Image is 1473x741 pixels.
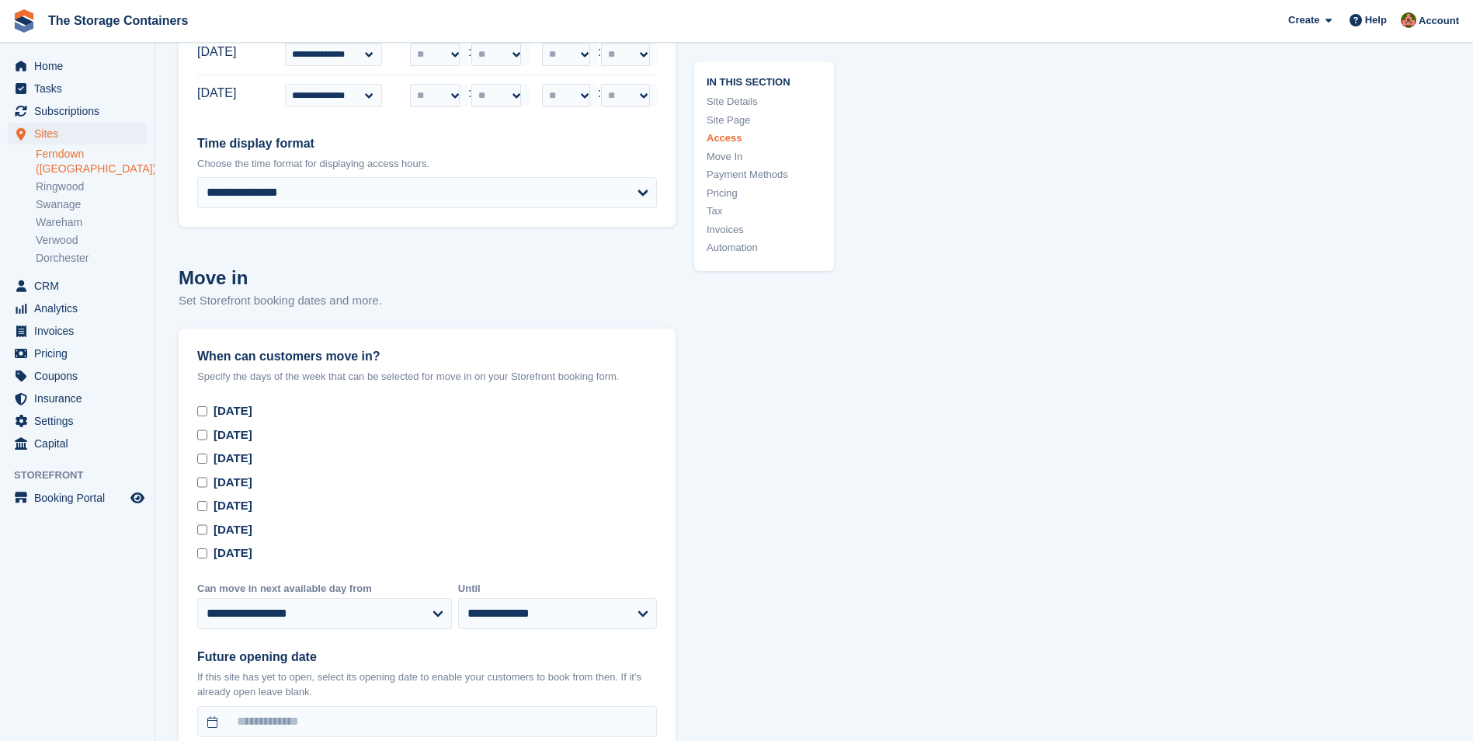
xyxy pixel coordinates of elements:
[8,365,147,387] a: menu
[8,55,147,77] a: menu
[8,320,147,342] a: menu
[410,43,530,66] div: :
[707,112,822,127] a: Site Page
[214,450,252,468] div: [DATE]
[214,521,252,539] div: [DATE]
[707,204,822,219] a: Tax
[1401,12,1416,28] img: Kirsty Simpson
[707,221,822,237] a: Invoices
[36,147,147,176] a: Ferndown ([GEOGRAPHIC_DATA])
[8,388,147,409] a: menu
[197,84,248,103] label: [DATE]
[197,581,452,597] label: Can move in next available day from
[34,388,127,409] span: Insurance
[34,78,127,99] span: Tasks
[8,275,147,297] a: menu
[34,123,127,144] span: Sites
[8,78,147,99] a: menu
[214,426,252,444] div: [DATE]
[12,9,36,33] img: stora-icon-8386f47178a22dfd0bd8f6a31ec36ba5ce8667c1dd55bd0f319d3a0aa187defe.svg
[34,275,127,297] span: CRM
[179,264,676,292] h2: Move in
[179,292,676,310] p: Set Storefront booking dates and more.
[1288,12,1319,28] span: Create
[214,497,252,515] div: [DATE]
[34,100,127,122] span: Subscriptions
[707,167,822,183] a: Payment Methods
[410,84,530,107] div: :
[8,100,147,122] a: menu
[1419,13,1459,29] span: Account
[707,130,822,146] a: Access
[707,94,822,110] a: Site Details
[542,84,657,107] div: :
[214,544,252,562] div: [DATE]
[8,123,147,144] a: menu
[36,251,147,266] a: Dorchester
[36,233,147,248] a: Verwood
[36,179,147,194] a: Ringwood
[214,474,252,492] div: [DATE]
[128,489,147,507] a: Preview store
[34,410,127,432] span: Settings
[1365,12,1387,28] span: Help
[34,365,127,387] span: Coupons
[214,402,252,420] div: [DATE]
[8,343,147,364] a: menu
[8,297,147,319] a: menu
[542,43,657,66] div: :
[34,297,127,319] span: Analytics
[197,369,657,384] p: Specify the days of the week that can be selected for move in on your Storefront booking form.
[8,410,147,432] a: menu
[197,156,657,172] p: Choose the time format for displaying access hours.
[34,320,127,342] span: Invoices
[36,215,147,230] a: Wareham
[707,185,822,200] a: Pricing
[42,8,194,33] a: The Storage Containers
[34,55,127,77] span: Home
[707,240,822,256] a: Automation
[197,43,248,61] label: [DATE]
[197,648,657,666] label: Future opening date
[197,134,657,153] label: Time display format
[8,433,147,454] a: menu
[34,487,127,509] span: Booking Portal
[14,468,155,483] span: Storefront
[197,347,657,366] label: When can customers move in?
[8,487,147,509] a: menu
[197,670,657,700] p: If this site has yet to open, select its opening date to enable your customers to book from then....
[458,581,657,597] label: Until
[707,73,822,88] span: In this section
[707,148,822,164] a: Move In
[36,197,147,212] a: Swanage
[34,433,127,454] span: Capital
[34,343,127,364] span: Pricing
